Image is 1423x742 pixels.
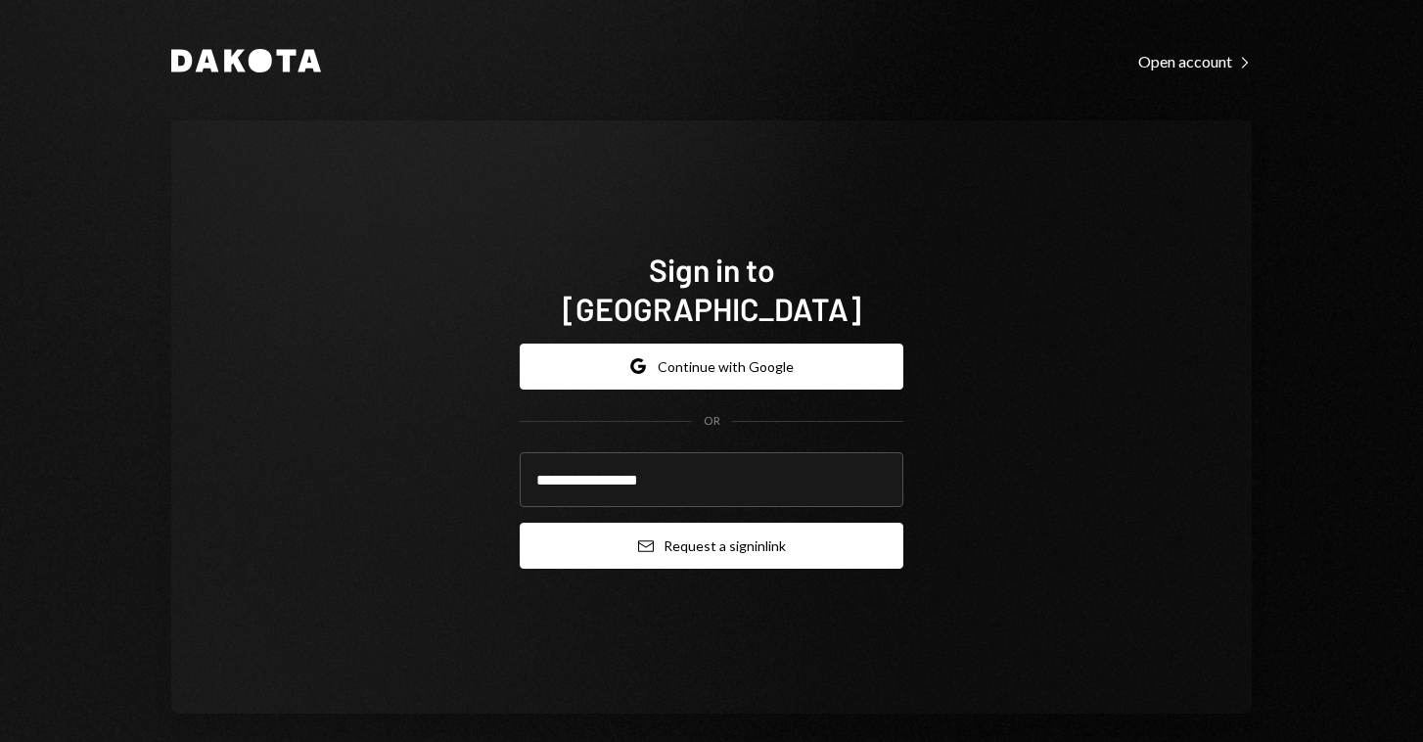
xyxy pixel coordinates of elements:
h1: Sign in to [GEOGRAPHIC_DATA] [520,250,903,328]
div: OR [704,413,720,430]
button: Continue with Google [520,344,903,390]
button: Request a signinlink [520,523,903,569]
a: Open account [1138,50,1252,71]
div: Open account [1138,52,1252,71]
